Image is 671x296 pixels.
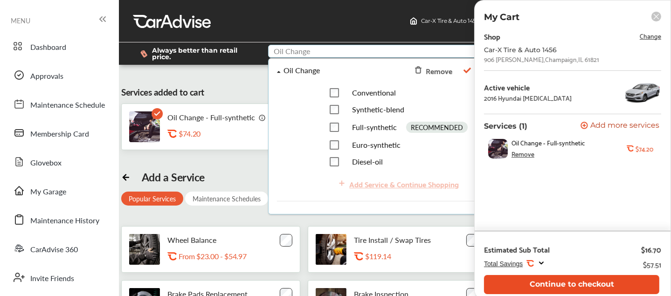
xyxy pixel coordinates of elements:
[484,122,527,131] p: Services (1)
[11,17,30,24] span: MENU
[484,245,550,254] div: Estimated Sub Total
[8,63,110,87] a: Approvals
[640,30,661,41] span: Change
[352,104,404,115] span: Synthetic-blend
[30,215,99,227] span: Maintenance History
[365,252,458,261] div: $119.14
[624,78,661,106] img: 10688_st0640_046.jpg
[30,273,74,285] span: Invite Friends
[421,17,593,24] span: Car-X Tire & Auto 1456 , 906 [PERSON_NAME] Champaign , IL 61821
[30,186,66,198] span: My Garage
[426,64,452,77] div: Remove
[581,122,661,131] a: Add more services
[30,157,62,169] span: Glovebox
[352,122,396,132] span: Full-synthetic
[484,55,599,63] div: 906 [PERSON_NAME] , Champaign , IL 61821
[8,265,110,289] a: Invite Friends
[643,258,661,270] div: $57.51
[167,113,255,122] p: Oil Change - Full-synthetic
[30,41,66,54] span: Dashboard
[8,236,110,261] a: CarAdvise 360
[484,260,523,268] span: Total Savings
[590,122,659,131] span: Add more services
[406,122,467,133] div: RECOMMENDED
[8,121,110,145] a: Membership Card
[641,245,661,254] div: $16.70
[636,145,653,152] b: $74.20
[179,129,272,138] div: $74.20
[352,87,395,98] span: Conventional
[152,47,253,60] span: Always better than retail price.
[129,234,160,265] img: tire-wheel-balance-thumb.jpg
[179,252,247,261] p: From $23.00 - $54.97
[484,275,659,294] button: Continue to checkout
[30,70,63,83] span: Approvals
[30,99,105,111] span: Maintenance Schedule
[259,114,266,121] img: info_icon_vector.svg
[167,235,216,244] p: Wheel Balance
[581,122,659,131] button: Add more services
[30,244,78,256] span: CarAdvise 360
[140,50,147,58] img: dollor_label_vector.a70140d1.svg
[30,128,89,140] span: Membership Card
[484,12,519,22] p: My Cart
[121,192,183,206] div: Popular Services
[8,207,110,232] a: Maintenance History
[185,192,268,206] div: Maintenance Schedules
[352,139,400,150] span: Euro-synthetic
[484,94,572,102] div: 2016 Hyundai [MEDICAL_DATA]
[410,17,417,25] img: header-home-logo.8d720a4f.svg
[8,34,110,58] a: Dashboard
[512,150,534,158] div: Remove
[142,171,205,184] div: Add a Service
[316,234,346,265] img: tire-install-swap-tires-thumb.jpg
[354,235,431,244] p: Tire Install / Swap Tires
[488,139,508,158] img: oil-change-thumb.jpg
[129,111,160,142] img: oil-change-thumb.jpg
[484,46,633,54] div: Car-X Tire & Auto 1456
[121,86,204,99] div: Services added to cart
[484,30,500,42] div: Shop
[8,92,110,116] a: Maintenance Schedule
[8,150,110,174] a: Glovebox
[352,156,382,167] span: Diesel-oil
[512,139,585,146] span: Oil Change - Full-synthetic
[484,83,572,91] div: Active vehicle
[284,67,320,75] div: Oil Change
[8,179,110,203] a: My Garage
